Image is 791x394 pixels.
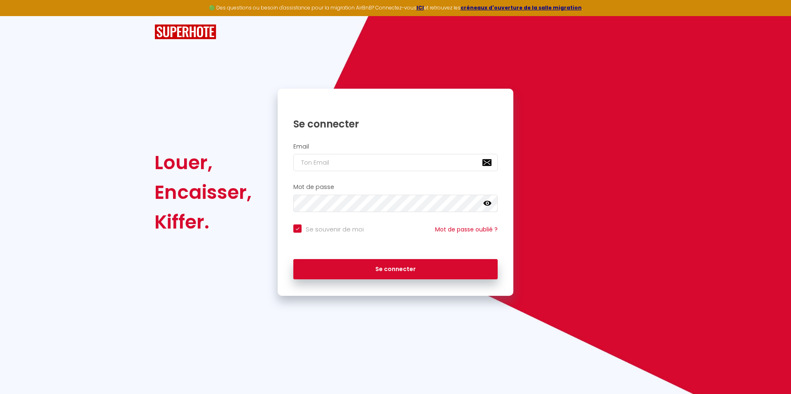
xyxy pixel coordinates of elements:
[293,184,498,191] h2: Mot de passe
[293,143,498,150] h2: Email
[293,154,498,171] input: Ton Email
[461,4,582,11] a: créneaux d'ouverture de la salle migration
[293,118,498,130] h1: Se connecter
[154,207,252,237] div: Kiffer.
[435,225,498,234] a: Mot de passe oublié ?
[154,148,252,177] div: Louer,
[154,24,216,40] img: SuperHote logo
[293,259,498,280] button: Se connecter
[417,4,424,11] a: ICI
[154,177,252,207] div: Encaisser,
